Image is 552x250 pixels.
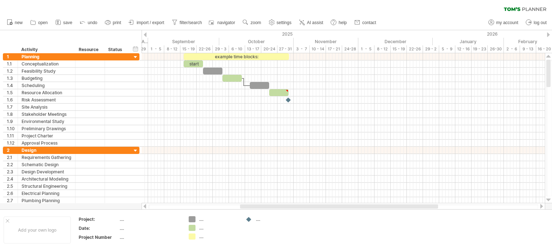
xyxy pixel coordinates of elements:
[217,20,235,25] span: navigator
[22,75,72,82] div: Budgeting
[358,45,374,53] div: 1 - 5
[137,20,164,25] span: import / export
[22,168,72,175] div: Design Development
[22,161,72,168] div: Schematic Design
[374,45,391,53] div: 8 - 12
[22,53,72,60] div: Planning
[7,147,18,154] div: 2
[38,20,48,25] span: open
[7,82,18,89] div: 1.4
[21,46,71,53] div: Activity
[120,234,180,240] div: ....
[7,75,18,82] div: 1.3
[7,68,18,74] div: 1.2
[7,168,18,175] div: 2.3
[22,197,72,204] div: Plumbing Planning
[7,89,18,96] div: 1.5
[245,45,261,53] div: 13 - 17
[22,82,72,89] div: Scheduling
[208,18,237,27] a: navigator
[164,45,180,53] div: 8 - 12
[22,147,72,154] div: Design
[7,96,18,103] div: 1.6
[520,45,536,53] div: 9 - 13
[487,18,520,27] a: my account
[78,18,100,27] a: undo
[22,118,72,125] div: Environmental Study
[22,176,72,182] div: Architectural Modeling
[7,60,18,67] div: 1.1
[22,183,72,190] div: Structural Engineering
[108,46,124,53] div: Status
[7,132,18,139] div: 1.11
[213,45,229,53] div: 29 - 3
[391,45,407,53] div: 15 - 19
[28,18,50,27] a: open
[455,45,471,53] div: 12 - 16
[7,154,18,161] div: 2.1
[199,216,238,222] div: ....
[7,104,18,110] div: 1.7
[22,96,72,103] div: Risk Assessment
[22,104,72,110] div: Site Analysis
[113,20,121,25] span: print
[294,38,358,45] div: November 2025
[7,140,18,146] div: 1.12
[326,45,342,53] div: 17 - 21
[88,20,97,25] span: undo
[199,225,238,231] div: ....
[180,45,197,53] div: 15 - 19
[63,20,72,25] span: save
[433,38,504,45] div: January 2026
[250,20,261,25] span: zoom
[22,68,72,74] div: Feasibility Study
[219,38,294,45] div: October 2025
[54,18,74,27] a: save
[22,89,72,96] div: Resource Allocation
[148,45,164,53] div: 1 - 5
[22,140,72,146] div: Approval Process
[22,190,72,197] div: Electrical Planning
[342,45,358,53] div: 24-28
[79,234,118,240] div: Project Number
[407,45,423,53] div: 22-26
[184,53,289,60] div: example time blocks:
[439,45,455,53] div: 5 - 9
[103,18,123,27] a: print
[7,111,18,118] div: 1.8
[7,183,18,190] div: 2.5
[353,18,378,27] a: contact
[229,45,245,53] div: 6 - 10
[7,53,18,60] div: 1
[358,38,433,45] div: December 2025
[423,45,439,53] div: 29 - 2
[488,45,504,53] div: 26-30
[199,233,238,240] div: ....
[5,18,25,27] a: new
[261,45,277,53] div: 20-24
[241,18,263,27] a: zoom
[294,45,310,53] div: 3 - 7
[504,45,520,53] div: 2 - 6
[22,125,72,132] div: Preliminary Drawings
[127,18,166,27] a: import / export
[120,225,180,231] div: ....
[79,216,118,222] div: Project:
[79,46,101,53] div: Resource
[170,18,204,27] a: filter/search
[267,18,294,27] a: settings
[7,176,18,182] div: 2.4
[7,125,18,132] div: 1.10
[120,216,180,222] div: ....
[277,20,291,25] span: settings
[22,111,72,118] div: Stakeholder Meetings
[496,20,518,25] span: my account
[15,20,23,25] span: new
[148,38,219,45] div: September 2025
[7,161,18,168] div: 2.2
[22,154,72,161] div: Requirements Gathering
[534,20,547,25] span: log out
[307,20,323,25] span: AI assist
[7,118,18,125] div: 1.9
[471,45,488,53] div: 19 - 23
